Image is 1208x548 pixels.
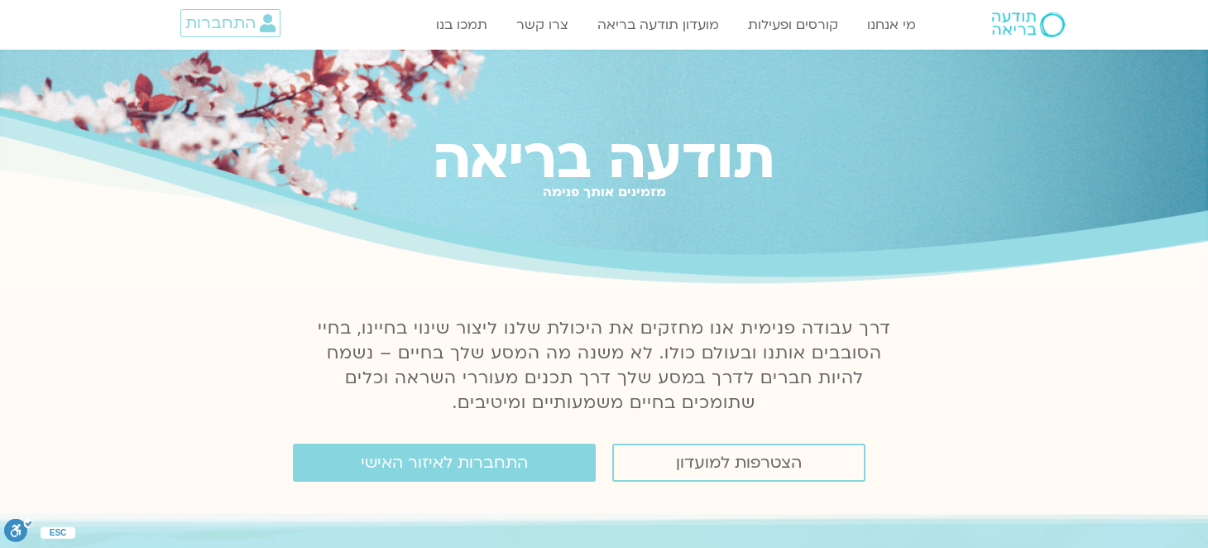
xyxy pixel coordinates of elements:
img: תודעה בריאה [992,12,1065,37]
a: מי אנחנו [859,9,924,41]
a: קורסים ופעילות [740,9,846,41]
a: התחברות [180,9,280,37]
a: מועדון תודעה בריאה [589,9,727,41]
span: התחברות לאיזור האישי [361,454,528,472]
a: הצטרפות למועדון [612,444,865,482]
a: צרו קשר [508,9,577,41]
p: דרך עבודה פנימית אנו מחזקים את היכולת שלנו ליצור שינוי בחיינו, בחיי הסובבים אותנו ובעולם כולו. לא... [308,316,900,416]
a: התחברות לאיזור האישי [293,444,596,482]
span: התחברות [185,14,256,32]
a: תמכו בנו [428,9,496,41]
span: הצטרפות למועדון [676,454,802,472]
